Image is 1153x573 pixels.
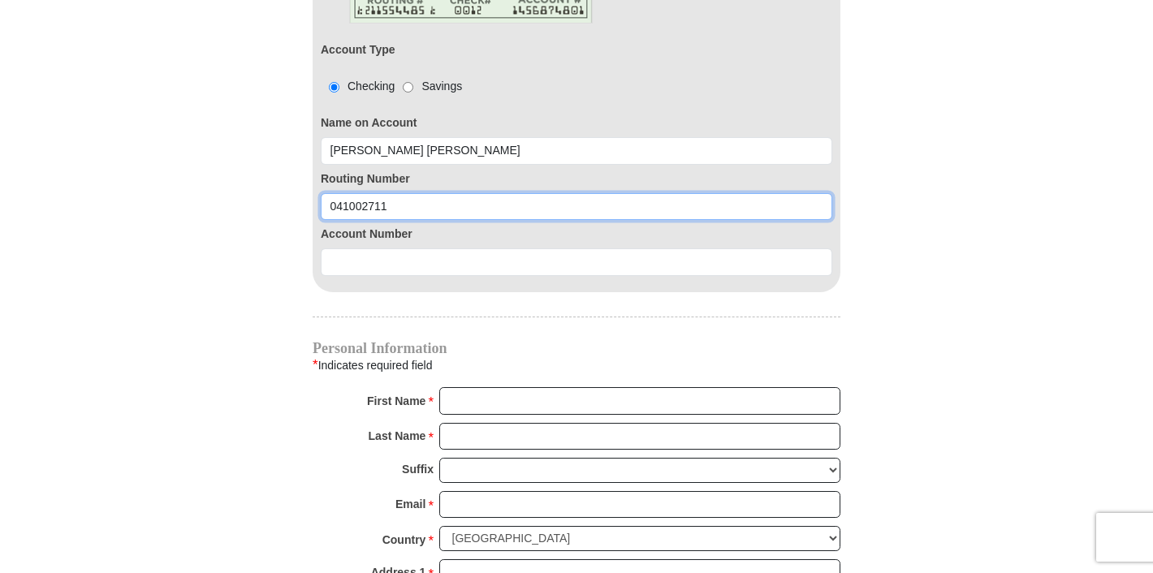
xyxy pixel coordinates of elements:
strong: Last Name [369,424,426,447]
div: Indicates required field [313,355,840,376]
strong: First Name [367,390,425,412]
label: Name on Account [321,114,832,131]
strong: Suffix [402,458,434,480]
label: Account Type [321,41,395,58]
div: Checking Savings [321,78,462,95]
h4: Personal Information [313,342,840,355]
strong: Country [382,528,426,551]
strong: Email [395,493,425,515]
label: Routing Number [321,170,832,187]
label: Account Number [321,226,832,243]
